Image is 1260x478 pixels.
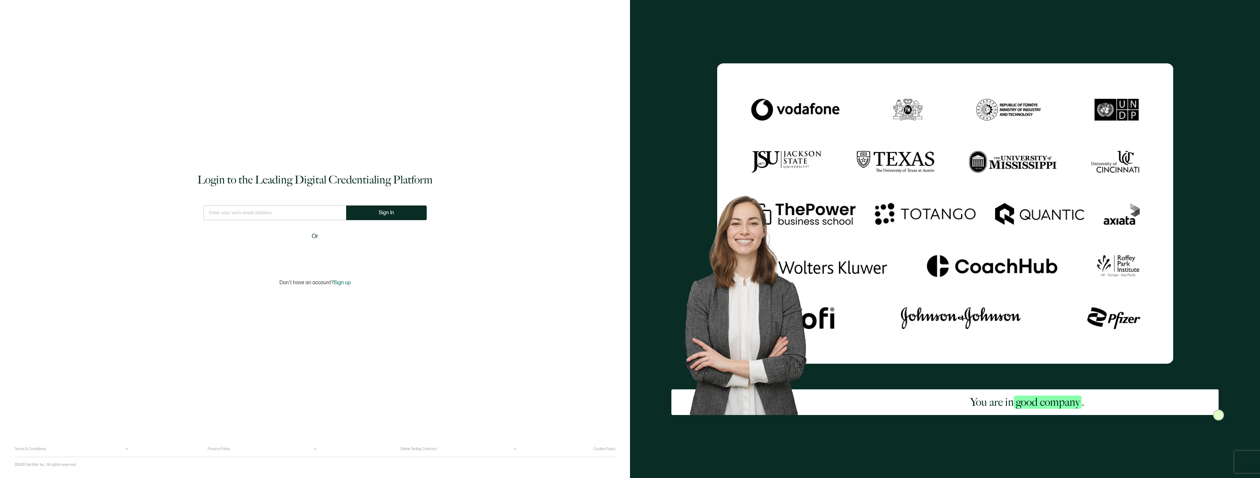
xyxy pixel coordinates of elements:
[717,63,1173,364] img: Sertifier Login - You are in <span class="strong-h">good company</span>.
[970,395,1084,410] h2: You are in .
[593,447,615,451] a: Cookie Policy
[15,463,77,467] p: ©2025 Sertifier Inc.. All rights reserved.
[269,246,361,262] iframe: Sign in with Google Button
[312,232,318,241] span: Or
[279,279,351,286] p: Don't have an account?
[346,205,427,220] button: Sign In
[203,205,346,220] input: Enter your work email address
[334,279,351,286] span: Sign up
[379,210,394,215] span: Sign In
[671,185,835,415] img: Sertifier Login - You are in <span class="strong-h">good company</span>. Hero
[1213,410,1224,420] img: Sertifier Login
[15,447,46,451] a: Terms & Conditions
[1014,396,1082,409] span: good company
[208,447,230,451] a: Privacy Policy
[197,173,433,187] h1: Login to the Leading Digital Credentialing Platform
[400,447,437,451] a: Online Selling Contract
